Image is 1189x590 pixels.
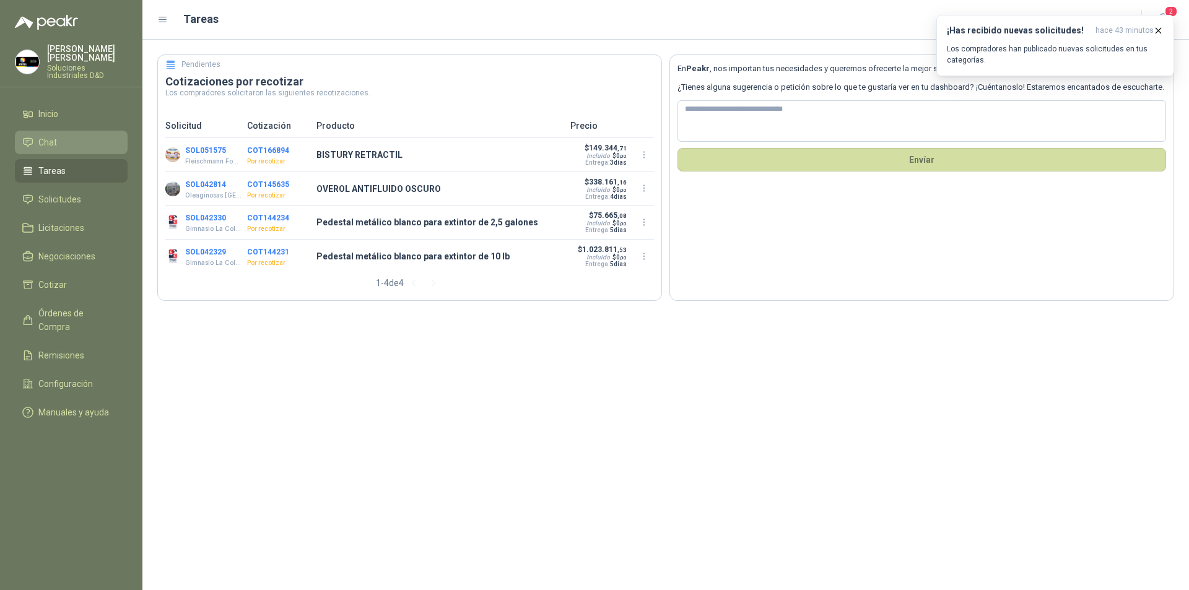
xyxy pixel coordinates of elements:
[47,45,128,62] p: [PERSON_NAME] [PERSON_NAME]
[677,148,1166,171] button: Envíar
[612,152,627,159] span: $
[15,102,128,126] a: Inicio
[165,89,654,97] p: Los compradores solicitaron las siguientes recotizaciones.
[677,63,1166,75] p: En , nos importan tus necesidades y queremos ofrecerte la mejor solución de procurement posible.
[165,119,240,132] p: Solicitud
[620,221,627,227] span: ,00
[316,215,563,229] p: Pedestal metálico blanco para extintor de 2,5 galones
[15,245,128,268] a: Negociaciones
[586,186,610,193] div: Incluido
[185,180,226,189] button: SOL042814
[316,249,563,263] p: Pedestal metálico blanco para extintor de 10 lb
[612,254,627,261] span: $
[247,258,309,268] p: Por recotizar
[584,159,627,166] p: Entrega:
[165,147,180,162] img: Company Logo
[677,81,1166,93] p: ¿Tienes alguna sugerencia o petición sobre lo que te gustaría ver en tu dashboard? ¡Cuéntanoslo! ...
[15,159,128,183] a: Tareas
[15,131,128,154] a: Chat
[247,224,309,234] p: Por recotizar
[617,145,627,152] span: ,71
[247,191,309,201] p: Por recotizar
[617,246,627,253] span: ,53
[616,220,627,227] span: 0
[589,178,627,186] span: 338.161
[610,159,627,166] span: 3 días
[1152,9,1174,31] button: 2
[247,157,309,167] p: Por recotizar
[584,227,627,233] p: Entrega:
[15,273,128,297] a: Cotizar
[185,146,226,155] button: SOL051575
[38,221,84,235] span: Licitaciones
[47,64,128,79] p: Soluciones Industriales D&D
[620,255,627,261] span: ,00
[185,248,226,256] button: SOL042329
[582,245,627,254] span: 1.023.811
[578,245,627,254] p: $
[38,278,67,292] span: Cotizar
[247,146,289,155] button: COT166894
[165,215,180,230] img: Company Logo
[185,214,226,222] button: SOL042330
[947,43,1164,66] p: Los compradores han publicado nuevas solicitudes en tus categorías.
[165,74,654,89] h3: Cotizaciones por recotizar
[616,186,627,193] span: 0
[586,152,610,159] div: Incluido
[15,15,78,30] img: Logo peakr
[38,193,81,206] span: Solicitudes
[612,186,627,193] span: $
[593,211,627,220] span: 75.665
[610,193,627,200] span: 4 días
[185,157,242,167] p: Fleischmann Foods S.A.
[610,261,627,267] span: 5 días
[15,344,128,367] a: Remisiones
[185,224,242,234] p: Gimnasio La Colina
[610,227,627,233] span: 5 días
[15,302,128,339] a: Órdenes de Compra
[616,152,627,159] span: 0
[584,193,627,200] p: Entrega:
[38,306,116,334] span: Órdenes de Compra
[316,119,563,132] p: Producto
[247,180,289,189] button: COT145635
[15,372,128,396] a: Configuración
[165,249,180,264] img: Company Logo
[247,248,289,256] button: COT144231
[15,50,39,74] img: Company Logo
[584,178,627,186] p: $
[686,64,710,73] b: Peakr
[586,254,610,261] div: Incluido
[584,144,627,152] p: $
[185,191,242,201] p: Oleaginosas [GEOGRAPHIC_DATA][PERSON_NAME]
[616,254,627,261] span: 0
[15,188,128,211] a: Solicitudes
[612,220,627,227] span: $
[584,211,627,220] p: $
[38,136,57,149] span: Chat
[183,11,219,28] h1: Tareas
[617,179,627,186] span: ,16
[589,144,627,152] span: 149.344
[947,25,1091,36] h3: ¡Has recibido nuevas solicitudes!
[570,119,654,132] p: Precio
[316,148,563,162] p: BISTURY RETRACTIL
[1095,25,1154,36] span: hace 43 minutos
[38,107,58,121] span: Inicio
[38,349,84,362] span: Remisiones
[376,273,443,293] div: 1 - 4 de 4
[316,182,563,196] p: OVEROL ANTIFLUIDO OSCURO
[1164,6,1178,17] span: 2
[38,164,66,178] span: Tareas
[247,214,289,222] button: COT144234
[181,59,220,71] h5: Pendientes
[38,249,95,263] span: Negociaciones
[15,216,128,240] a: Licitaciones
[38,406,109,419] span: Manuales y ayuda
[15,401,128,424] a: Manuales y ayuda
[620,188,627,193] span: ,00
[185,258,242,268] p: Gimnasio La Colina
[247,119,309,132] p: Cotización
[586,220,610,227] div: Incluido
[936,15,1174,76] button: ¡Has recibido nuevas solicitudes!hace 43 minutos Los compradores han publicado nuevas solicitudes...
